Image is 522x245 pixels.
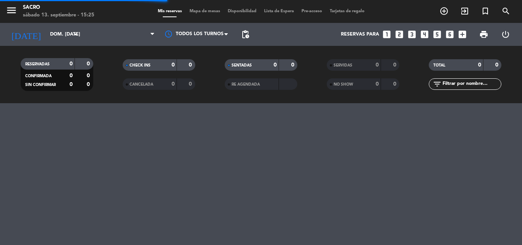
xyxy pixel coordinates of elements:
i: add_circle_outline [439,6,449,16]
span: RE AGENDADA [232,83,260,86]
strong: 0 [376,62,379,68]
span: RESERVADAS [25,62,50,66]
span: Disponibilidad [224,9,260,13]
strong: 0 [172,81,175,87]
strong: 0 [291,62,296,68]
i: power_settings_new [501,30,510,39]
span: Pre-acceso [298,9,326,13]
strong: 0 [376,81,379,87]
span: Reservas para [341,32,379,37]
i: filter_list [433,80,442,89]
i: looks_4 [420,29,430,39]
span: SIN CONFIRMAR [25,83,56,87]
span: Mapa de mesas [186,9,224,13]
span: pending_actions [241,30,250,39]
div: Sacro [23,4,94,11]
span: SENTADAS [232,63,252,67]
strong: 0 [189,62,193,68]
i: search [501,6,511,16]
i: looks_5 [432,29,442,39]
i: turned_in_not [481,6,490,16]
i: looks_6 [445,29,455,39]
i: exit_to_app [460,6,469,16]
strong: 0 [478,62,481,68]
strong: 0 [87,61,91,67]
strong: 0 [70,73,73,78]
span: CANCELADA [130,83,153,86]
strong: 0 [70,61,73,67]
strong: 0 [87,82,91,87]
strong: 0 [274,62,277,68]
strong: 0 [393,62,398,68]
strong: 0 [393,81,398,87]
span: SERVIDAS [334,63,352,67]
strong: 0 [87,73,91,78]
i: [DATE] [6,26,46,43]
span: CONFIRMADA [25,74,52,78]
i: looks_two [394,29,404,39]
strong: 0 [70,82,73,87]
i: looks_one [382,29,392,39]
input: Filtrar por nombre... [442,80,501,88]
span: Mis reservas [154,9,186,13]
span: CHECK INS [130,63,151,67]
span: NO SHOW [334,83,353,86]
i: menu [6,5,17,16]
div: sábado 13. septiembre - 15:25 [23,11,94,19]
strong: 0 [172,62,175,68]
span: TOTAL [433,63,445,67]
i: add_box [457,29,467,39]
strong: 0 [495,62,500,68]
i: looks_3 [407,29,417,39]
button: menu [6,5,17,19]
span: Lista de Espera [260,9,298,13]
i: arrow_drop_down [71,30,80,39]
span: print [479,30,488,39]
div: LOG OUT [494,23,516,46]
span: Tarjetas de regalo [326,9,368,13]
strong: 0 [189,81,193,87]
